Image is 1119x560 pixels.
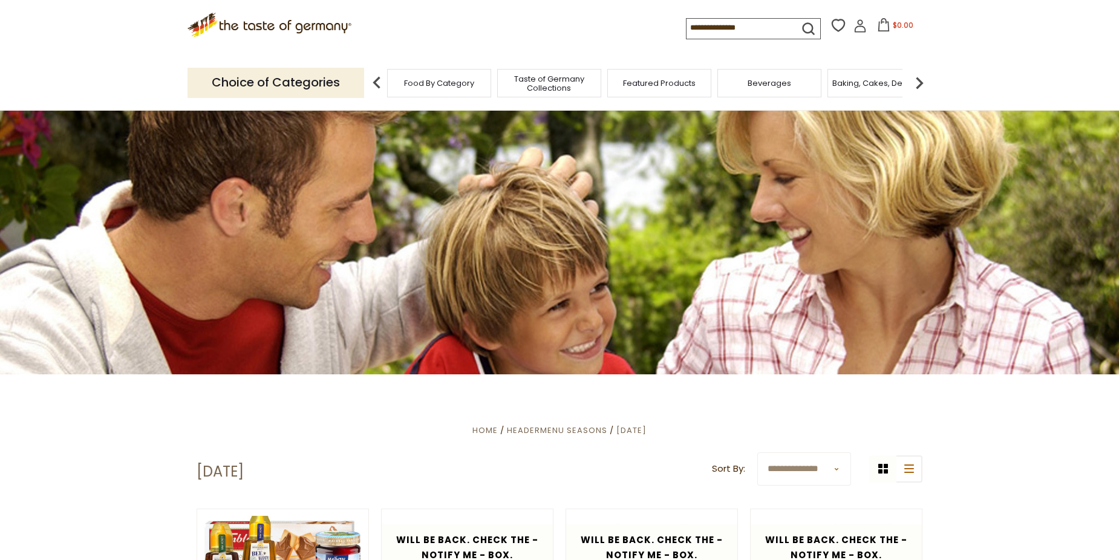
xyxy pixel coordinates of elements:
label: Sort By: [712,461,745,477]
a: Food By Category [404,79,474,88]
a: Beverages [748,79,791,88]
span: $0.00 [893,20,913,30]
img: next arrow [907,71,931,95]
a: [DATE] [616,425,647,436]
h1: [DATE] [197,463,244,481]
a: HeaderMenu Seasons [507,425,607,436]
a: Home [472,425,498,436]
button: $0.00 [869,18,921,36]
a: Taste of Germany Collections [501,74,598,93]
a: Baking, Cakes, Desserts [832,79,926,88]
img: previous arrow [365,71,389,95]
a: Featured Products [623,79,696,88]
p: Choice of Categories [188,68,364,97]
